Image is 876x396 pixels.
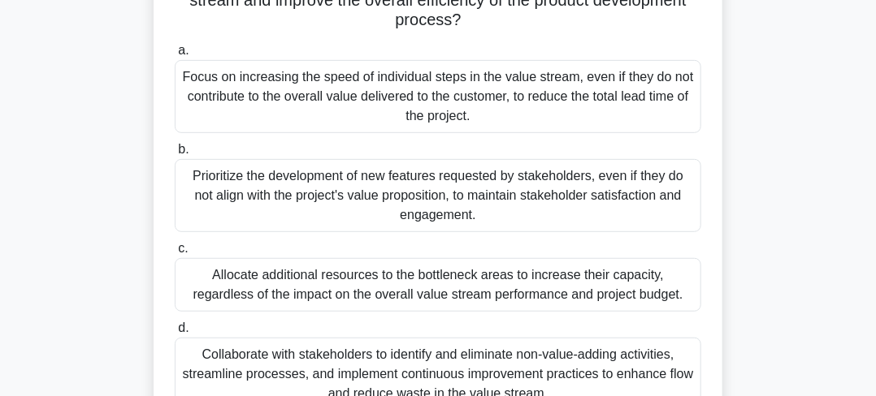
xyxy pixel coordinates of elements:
span: c. [178,241,188,255]
span: a. [178,43,189,57]
div: Prioritize the development of new features requested by stakeholders, even if they do not align w... [175,159,701,232]
div: Focus on increasing the speed of individual steps in the value stream, even if they do not contri... [175,60,701,133]
span: d. [178,321,189,334]
div: Allocate additional resources to the bottleneck areas to increase their capacity, regardless of t... [175,258,701,312]
span: b. [178,142,189,156]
